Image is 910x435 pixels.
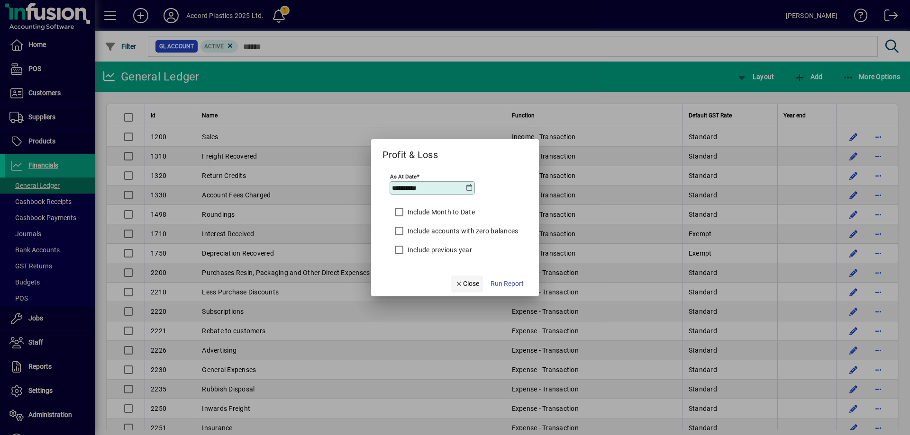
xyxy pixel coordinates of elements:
label: Include Month to Date [406,207,475,217]
button: Run Report [487,275,528,293]
span: Close [455,279,480,289]
span: Run Report [491,279,524,289]
mat-label: As at date [390,173,417,179]
label: Include previous year [406,245,472,255]
label: Include accounts with zero balances [406,226,519,236]
h2: Profit & Loss [371,139,449,162]
button: Close [451,275,483,293]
